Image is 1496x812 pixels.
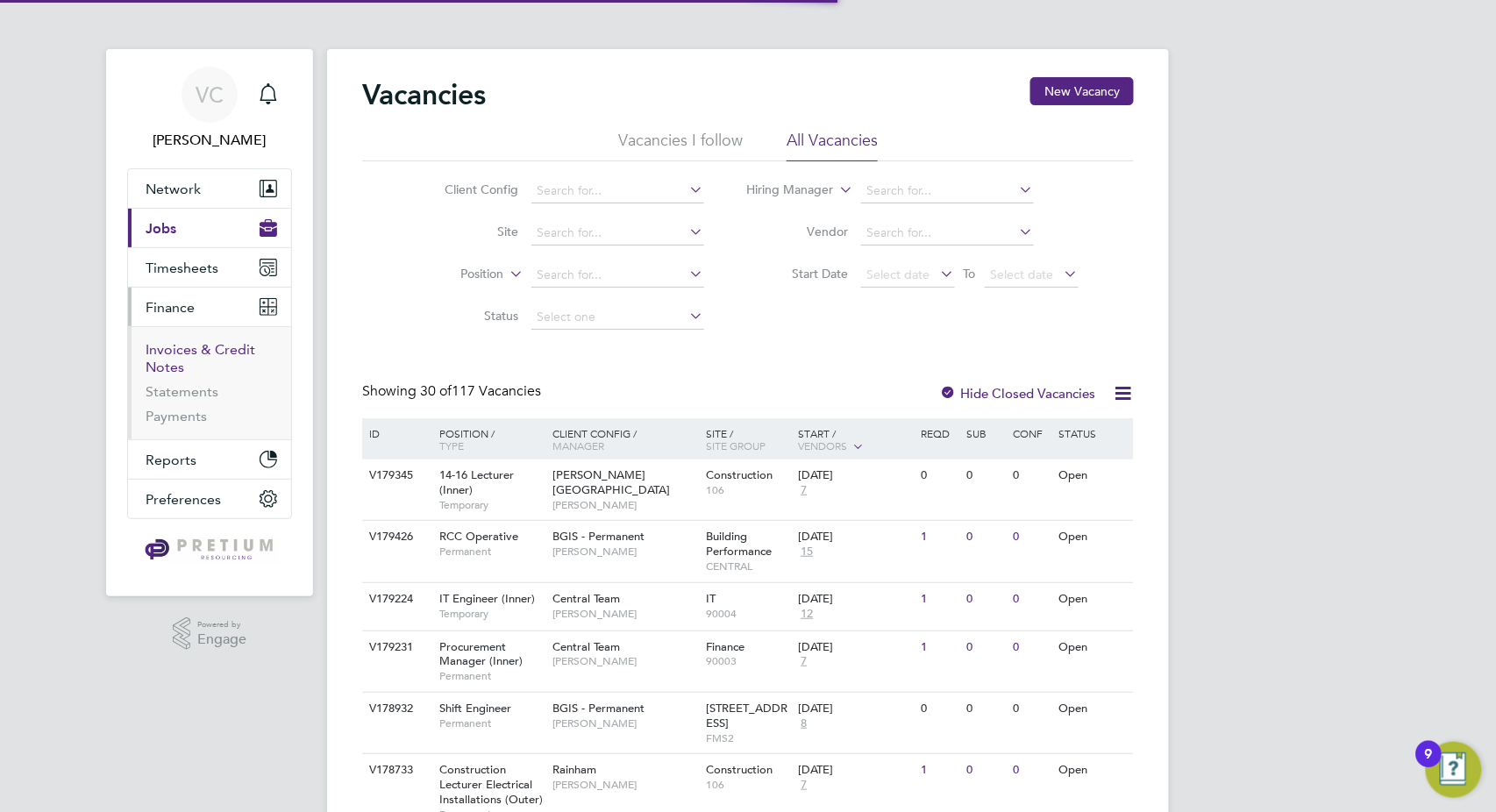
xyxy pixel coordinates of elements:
[707,438,766,452] span: Site Group
[798,530,912,545] div: [DATE]
[418,308,519,324] label: Status
[553,591,621,606] span: Central Team
[1425,754,1433,777] div: 9
[798,468,912,483] div: [DATE]
[531,179,704,203] input: Search for...
[197,617,246,632] span: Powered by
[531,221,704,246] input: Search for...
[916,583,962,616] div: 1
[1008,459,1054,492] div: 0
[439,716,545,730] span: Permanent
[146,383,218,400] a: Statements
[146,452,196,468] span: Reports
[733,182,834,199] label: Hiring Manager
[128,440,291,479] button: Reports
[916,418,962,448] div: Reqd
[146,220,176,237] span: Jobs
[365,459,426,492] div: V179345
[128,209,291,247] button: Jobs
[963,583,1008,616] div: 0
[362,382,545,401] div: Showing
[798,545,816,559] span: 15
[439,545,545,559] span: Permanent
[798,654,809,669] span: 7
[963,631,1008,664] div: 0
[439,467,514,497] span: 14-16 Lecturer (Inner)
[365,754,426,787] div: V178733
[553,529,645,544] span: BGIS - Permanent
[1055,754,1131,787] div: Open
[963,521,1008,553] div: 0
[128,169,291,208] button: Network
[1055,631,1131,664] div: Open
[439,498,545,512] span: Temporary
[707,559,790,573] span: CENTRAL
[798,778,809,793] span: 7
[748,224,849,239] label: Vendor
[787,130,878,161] li: All Vacancies
[1008,521,1054,553] div: 0
[707,467,773,482] span: Construction
[420,382,541,400] span: 117 Vacancies
[365,418,426,448] div: ID
[106,49,313,596] nav: Main navigation
[861,221,1034,246] input: Search for...
[1055,693,1131,725] div: Open
[748,266,849,281] label: Start Date
[1426,742,1482,798] button: Open Resource Center, 9 new notifications
[128,248,291,287] button: Timesheets
[553,716,698,730] span: [PERSON_NAME]
[707,701,788,730] span: [STREET_ADDRESS]
[553,438,605,452] span: Manager
[707,778,790,792] span: 106
[1055,583,1131,616] div: Open
[861,179,1034,203] input: Search for...
[439,591,535,606] span: IT Engineer (Inner)
[707,654,790,668] span: 90003
[1008,583,1054,616] div: 0
[798,438,847,452] span: Vendors
[553,498,698,512] span: [PERSON_NAME]
[365,583,426,616] div: V179224
[963,754,1008,787] div: 0
[1008,754,1054,787] div: 0
[798,640,912,655] div: [DATE]
[958,262,981,285] span: To
[140,537,278,565] img: pretium-logo-retina.png
[439,607,545,621] span: Temporary
[439,701,511,716] span: Shift Engineer
[128,480,291,518] button: Preferences
[916,754,962,787] div: 1
[798,716,809,731] span: 8
[128,326,291,439] div: Finance
[553,467,671,497] span: [PERSON_NAME][GEOGRAPHIC_DATA]
[798,607,816,622] span: 12
[418,182,519,197] label: Client Config
[916,521,962,553] div: 1
[702,418,794,460] div: Site /
[618,130,743,161] li: Vacancies I follow
[439,438,464,452] span: Type
[991,267,1054,282] span: Select date
[553,639,621,654] span: Central Team
[798,702,912,716] div: [DATE]
[963,693,1008,725] div: 0
[439,639,523,669] span: Procurement Manager (Inner)
[916,693,962,725] div: 0
[1055,521,1131,553] div: Open
[549,418,702,460] div: Client Config /
[439,762,543,807] span: Construction Lecturer Electrical Installations (Outer)
[365,631,426,664] div: V179231
[1030,77,1134,105] button: New Vacancy
[553,654,698,668] span: [PERSON_NAME]
[439,669,545,683] span: Permanent
[798,763,912,778] div: [DATE]
[403,266,504,283] label: Position
[146,408,207,424] a: Payments
[197,632,246,647] span: Engage
[420,382,452,400] span: 30 of
[173,617,247,651] a: Powered byEngage
[418,224,519,239] label: Site
[146,299,195,316] span: Finance
[196,83,224,106] span: VC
